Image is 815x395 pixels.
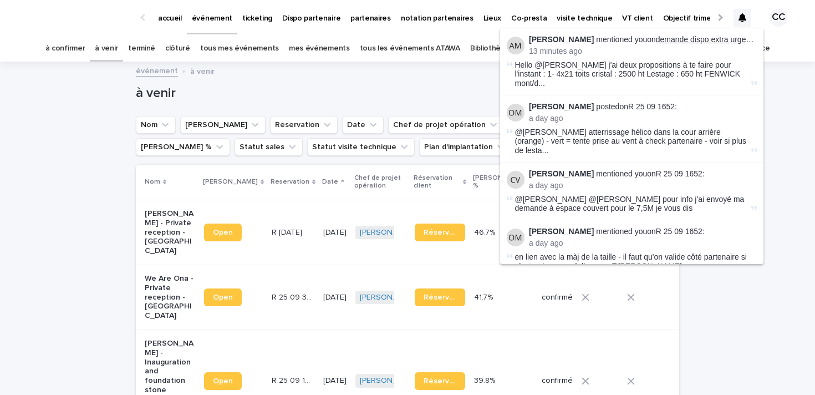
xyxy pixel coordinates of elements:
p: confirmé [542,293,573,302]
p: [DATE] [323,228,347,237]
a: Open [204,288,242,306]
button: Date [342,116,384,134]
p: 46.7% [474,226,497,237]
button: Lien Stacker [180,116,266,134]
a: clôturé [165,36,190,62]
img: Olivia Marchand [507,104,524,121]
p: Date [322,176,338,188]
a: Réservation [415,372,465,390]
span: Réservation [424,377,456,385]
button: Nom [136,116,176,134]
p: confirmé [542,376,573,386]
p: [PERSON_NAME] - Private reception - [GEOGRAPHIC_DATA] [145,209,195,256]
a: [PERSON_NAME] [360,228,420,237]
a: R 25 09 1652 [628,102,675,111]
button: Marge % [136,138,230,156]
button: Plan d'implantation [419,138,511,156]
tr: [PERSON_NAME] - Private reception - [GEOGRAPHIC_DATA]OpenR [DATE]R [DATE] [DATE][PERSON_NAME] Rés... [136,200,749,265]
button: Statut sales [235,138,303,156]
img: Ls34BcGeRexTGTNfXpUC [22,7,130,29]
a: demande dispo extra urgente [656,35,757,44]
span: Réservation [424,293,456,301]
p: We Are Ona - Private reception - [GEOGRAPHIC_DATA] [145,274,195,321]
p: R 25 09 1853 [272,226,304,237]
strong: [PERSON_NAME] [529,102,594,111]
p: R 25 09 396 [272,291,317,302]
div: CC [770,9,787,27]
a: [PERSON_NAME] [360,376,420,386]
span: en lien avec la màj de la taille - il faut qu'on valide côté partenaire si ok et qui on prend dis... [515,252,749,280]
img: Olivia Marchand [507,229,524,246]
strong: [PERSON_NAME] [529,169,594,178]
p: mentioned you on : [529,35,757,44]
p: [DATE] [323,376,347,386]
a: terminé [128,36,155,62]
a: Bibliothèque 3D [470,36,526,62]
p: R 25 09 1652 [272,374,317,386]
p: 41.7% [474,291,495,302]
tr: We Are Ona - Private reception - [GEOGRAPHIC_DATA]OpenR 25 09 396R 25 09 396 [DATE][PERSON_NAME] ... [136,265,749,330]
img: Cynthia Vitale [507,171,524,189]
p: à venir [190,64,215,77]
span: Open [213,293,233,301]
p: a day ago [529,114,757,123]
span: Open [213,377,233,385]
p: 39.8% [474,374,497,386]
p: Nom [145,176,160,188]
span: @[PERSON_NAME] @[PERSON_NAME] pour info j'ai envoyé ma demande à espace couvert pour le 7,5M je v... [515,195,745,213]
span: @[PERSON_NAME] atterrissage hélico dans la cour arrière (orange) - vert = tente prise au vent à c... [515,128,749,155]
p: [PERSON_NAME] % [473,172,528,193]
a: tous mes événements [200,36,279,62]
p: a day ago [529,239,757,248]
a: à venir [95,36,118,62]
strong: [PERSON_NAME] [529,35,594,44]
button: Statut visite technique [307,138,415,156]
span: Réservation [424,229,456,236]
button: Reservation [270,116,338,134]
button: Chef de projet opération [388,116,504,134]
a: R 25 09 1652 [656,169,702,178]
p: mentioned you on : [529,169,757,179]
a: tous les événements ATAWA [360,36,460,62]
a: mes événements [289,36,350,62]
strong: [PERSON_NAME] [529,227,594,236]
a: Open [204,372,242,390]
a: [PERSON_NAME] [360,293,420,302]
p: Reservation [271,176,309,188]
p: Réservation client [414,172,460,193]
a: Réservation [415,288,465,306]
h1: à venir [136,85,505,102]
p: [DATE] [323,293,347,302]
p: mentioned you on : [529,227,757,236]
a: événement [136,64,178,77]
p: 13 minutes ago [529,47,757,56]
p: posted on : [529,102,757,112]
p: Chef de projet opération [354,172,407,193]
a: Réservation [415,224,465,241]
span: Open [213,229,233,236]
span: Hello @[PERSON_NAME] j'ai deux propositions à te faire pour l'instant : 1- 4x21 toits cristal : 2... [515,60,749,88]
a: Open [204,224,242,241]
p: [PERSON_NAME] [203,176,258,188]
img: Agathe Montaudon [507,37,524,54]
p: a day ago [529,181,757,190]
a: à confirmer [45,36,85,62]
a: R 25 09 1652 [656,227,702,236]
